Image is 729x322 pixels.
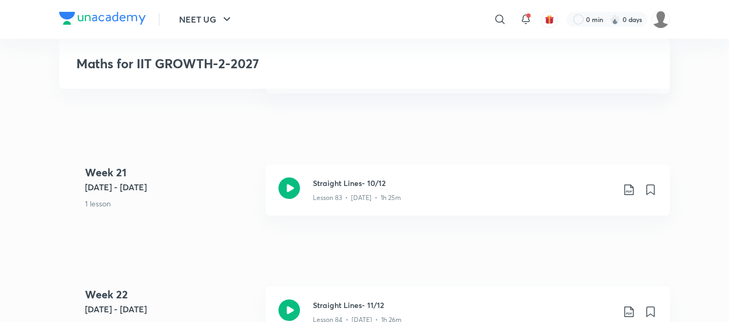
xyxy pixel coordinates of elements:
a: Straight Lines- 10/12Lesson 83 • [DATE] • 1h 25m [266,164,670,228]
h4: Week 21 [85,164,257,181]
a: Company Logo [59,12,146,27]
h3: Maths for IIT GROWTH-2-2027 [76,56,497,71]
h3: Straight Lines- 10/12 [313,177,614,189]
h5: [DATE] - [DATE] [85,181,257,194]
img: Company Logo [59,12,146,25]
button: avatar [541,11,558,28]
p: Lesson 83 • [DATE] • 1h 25m [313,193,401,203]
img: Gopal Kumar [652,10,670,28]
button: NEET UG [173,9,240,30]
h4: Week 22 [85,287,257,303]
img: streak [610,14,620,25]
p: 1 lesson [85,198,257,209]
h5: [DATE] - [DATE] [85,303,257,316]
h3: Straight Lines- 11/12 [313,299,614,311]
img: avatar [545,15,554,24]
